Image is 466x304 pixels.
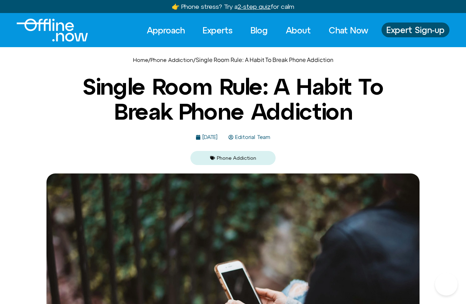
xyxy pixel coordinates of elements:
[202,134,218,140] time: [DATE]
[279,23,317,38] a: About
[140,23,191,38] a: Approach
[233,134,270,140] span: Editorial Team
[17,19,88,42] img: offline.now
[151,57,193,63] a: Phone Addiction
[244,23,274,38] a: Blog
[382,23,449,37] a: Expert Sign-up
[140,23,374,38] nav: Menu
[133,57,148,63] a: Home
[133,56,333,63] span: / /
[172,3,294,10] a: 👉 Phone stress? Try a2-step quizfor calm
[386,25,445,34] span: Expert Sign-up
[228,134,270,140] a: Editorial Team
[435,273,458,296] iframe: Botpress
[196,56,333,63] span: Single Room Rule: A Habit To Break Phone Addiction
[238,3,271,10] u: 2-step quiz
[62,74,404,124] h1: Single Room Rule: A Habit To Break Phone Addiction
[196,23,239,38] a: Experts
[196,134,218,140] a: [DATE]
[217,155,256,161] a: Phone Addiction
[17,19,76,42] div: Logo
[322,23,374,38] a: Chat Now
